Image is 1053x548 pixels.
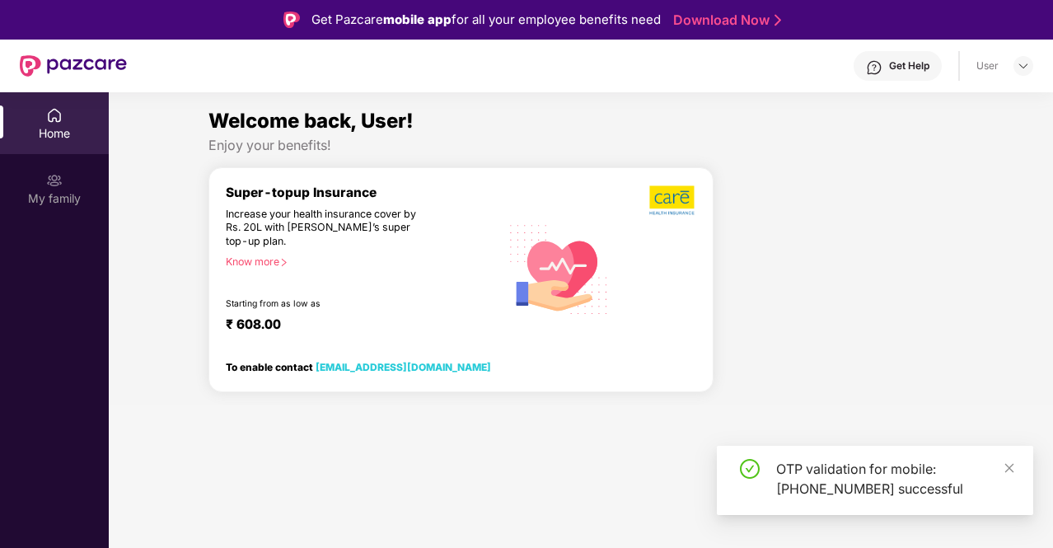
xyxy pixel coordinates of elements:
[279,258,288,267] span: right
[226,255,490,267] div: Know more
[673,12,776,29] a: Download Now
[500,208,618,328] img: svg+xml;base64,PHN2ZyB4bWxucz0iaHR0cDovL3d3dy53My5vcmcvMjAwMC9zdmciIHhtbG5zOnhsaW5rPSJodHRwOi8vd3...
[226,185,500,200] div: Super-topup Insurance
[889,59,929,73] div: Get Help
[208,109,414,133] span: Welcome back, User!
[866,59,882,76] img: svg+xml;base64,PHN2ZyBpZD0iSGVscC0zMngzMiIgeG1sbnM9Imh0dHA6Ly93d3cudzMub3JnLzIwMDAvc3ZnIiB3aWR0aD...
[740,459,760,479] span: check-circle
[226,316,484,336] div: ₹ 608.00
[316,361,491,373] a: [EMAIL_ADDRESS][DOMAIN_NAME]
[20,55,127,77] img: New Pazcare Logo
[226,298,430,310] div: Starting from as low as
[311,10,661,30] div: Get Pazcare for all your employee benefits need
[46,107,63,124] img: svg+xml;base64,PHN2ZyBpZD0iSG9tZSIgeG1sbnM9Imh0dHA6Ly93d3cudzMub3JnLzIwMDAvc3ZnIiB3aWR0aD0iMjAiIG...
[775,12,781,29] img: Stroke
[976,59,999,73] div: User
[383,12,452,27] strong: mobile app
[208,137,953,154] div: Enjoy your benefits!
[283,12,300,28] img: Logo
[1004,462,1015,474] span: close
[226,361,491,372] div: To enable contact
[776,459,1013,499] div: OTP validation for mobile: [PHONE_NUMBER] successful
[1017,59,1030,73] img: svg+xml;base64,PHN2ZyBpZD0iRHJvcGRvd24tMzJ4MzIiIHhtbG5zPSJodHRwOi8vd3d3LnczLm9yZy8yMDAwL3N2ZyIgd2...
[46,172,63,189] img: svg+xml;base64,PHN2ZyB3aWR0aD0iMjAiIGhlaWdodD0iMjAiIHZpZXdCb3g9IjAgMCAyMCAyMCIgZmlsbD0ibm9uZSIgeG...
[226,208,429,249] div: Increase your health insurance cover by Rs. 20L with [PERSON_NAME]’s super top-up plan.
[649,185,696,216] img: b5dec4f62d2307b9de63beb79f102df3.png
